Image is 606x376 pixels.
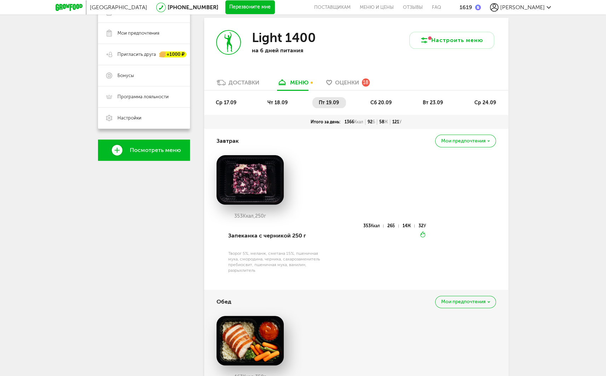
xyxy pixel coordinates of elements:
[117,30,159,36] span: Мои предпочтения
[390,119,404,125] div: 121
[98,86,190,107] a: Программа лояльности
[117,51,156,58] span: Пригласить друга
[160,52,186,58] div: +1000 ₽
[229,79,259,86] div: Доставки
[264,213,266,219] span: г
[323,79,373,90] a: Оценки 18
[342,119,365,125] div: 1366
[267,100,288,106] span: чт 18.09
[387,224,398,228] div: 26
[130,147,181,153] span: Посмотреть меню
[228,251,326,273] div: Творог 5%, меланж, сметана 15%, пшеничная мука, смородина, черника, сахарозаменитель пребиосвит, ...
[475,5,481,10] img: bonus_b.cdccf46.png
[392,223,395,228] span: Б
[117,94,169,100] span: Программа лояльности
[216,100,236,106] span: ср 17.09
[377,119,390,125] div: 58
[290,79,308,86] div: меню
[252,47,344,54] p: на 6 дней питания
[98,23,190,44] a: Мои предпочтения
[423,223,426,228] span: У
[419,224,426,228] div: 32
[373,119,375,124] span: Б
[399,119,402,124] span: У
[217,316,284,365] img: big_uQIefVib2JTX03ci.png
[365,119,377,125] div: 92
[90,4,147,11] span: [GEOGRAPHIC_DATA]
[217,295,231,309] h4: Обед
[117,115,142,121] span: Настройки
[441,299,486,304] span: Мои предпочтения
[474,100,496,106] span: ср 24.09
[363,224,383,228] div: 353
[403,224,415,228] div: 14
[117,72,134,79] span: Бонусы
[362,78,370,86] div: 18
[423,100,443,106] span: вт 23.09
[243,213,255,219] span: Ккал,
[407,223,411,228] span: Ж
[225,0,275,14] button: Перезвоните мне
[308,119,342,125] div: Итого за день:
[441,139,486,143] span: Мои предпочтения
[217,134,239,148] h4: Завтрак
[98,107,190,129] a: Настройки
[500,4,545,11] span: [PERSON_NAME]
[168,4,218,11] a: [PHONE_NUMBER]
[273,79,312,90] a: меню
[460,4,472,11] div: 1619
[370,100,392,106] span: сб 20.09
[371,223,380,228] span: Ккал
[335,79,359,86] span: Оценки
[319,100,339,106] span: пт 19.09
[98,65,190,86] a: Бонусы
[98,140,190,161] a: Посмотреть меню
[354,119,363,124] span: Ккал
[228,224,326,248] div: Запеканка с черникой 250 г
[217,213,284,219] div: 353 250
[213,79,263,90] a: Доставки
[384,119,388,124] span: Ж
[217,155,284,205] img: big_MoPKPmMjtfSDl5PN.png
[98,44,190,65] a: Пригласить друга +1000 ₽
[252,30,316,45] h3: Light 1400
[409,32,494,49] button: Настроить меню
